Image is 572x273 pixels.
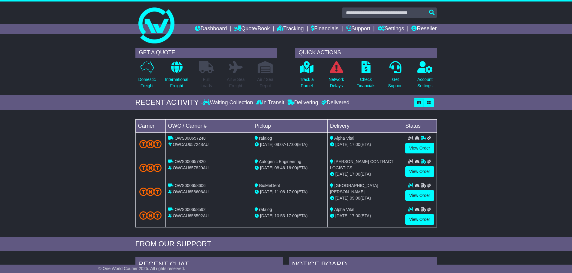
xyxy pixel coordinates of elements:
[165,119,252,132] td: OWC / Carrier #
[274,165,285,170] span: 08:46
[199,76,214,89] p: Full Loads
[286,142,297,147] span: 17:00
[320,99,350,106] div: Delivered
[286,213,297,218] span: 17:00
[257,76,274,89] p: Air / Sea Depot
[335,213,349,218] span: [DATE]
[173,165,209,170] span: OWCAU657820AU
[234,24,270,34] a: Quote/Book
[405,190,434,201] a: View Order
[259,207,272,212] span: rafalog
[139,188,162,196] img: TNT_Domestic.png
[255,99,286,106] div: In Transit
[255,165,325,171] div: - (ETA)
[135,240,437,248] div: FROM OUR SUPPORT
[259,159,301,164] span: Autogenic Engineering
[252,119,328,132] td: Pickup
[274,142,285,147] span: 08:07
[350,172,360,177] span: 17:00
[255,213,325,219] div: - (ETA)
[138,61,156,92] a: DomesticFreight
[260,189,273,194] span: [DATE]
[378,24,404,34] a: Settings
[350,213,360,218] span: 17:00
[335,196,349,200] span: [DATE]
[334,207,354,212] span: Alpha Vital
[173,213,209,218] span: OWCAU658592AU
[330,183,378,194] span: [GEOGRAPHIC_DATA][PERSON_NAME]
[255,141,325,148] div: - (ETA)
[173,142,209,147] span: OWCAU657248AU
[135,119,165,132] td: Carrier
[277,24,304,34] a: Tracking
[405,166,434,177] a: View Order
[259,183,280,188] span: BioMeDent
[98,266,185,271] span: © One World Courier 2025. All rights reserved.
[350,142,360,147] span: 17:00
[417,61,433,92] a: AccountSettings
[417,76,433,89] p: Account Settings
[330,213,400,219] div: (ETA)
[330,171,400,177] div: (ETA)
[274,213,285,218] span: 10:53
[311,24,338,34] a: Financials
[174,159,206,164] span: OWS000657820
[255,189,325,195] div: - (ETA)
[286,99,320,106] div: Delivering
[173,189,209,194] span: OWCAU658606AU
[138,76,156,89] p: Domestic Freight
[388,76,403,89] p: Get Support
[139,140,162,148] img: TNT_Domestic.png
[330,195,400,201] div: (ETA)
[346,24,370,34] a: Support
[300,61,314,92] a: Track aParcel
[135,48,277,58] div: GET A QUOTE
[139,211,162,219] img: TNT_Domestic.png
[328,76,344,89] p: Network Delays
[350,196,360,200] span: 09:00
[300,76,314,89] p: Track a Parcel
[165,61,189,92] a: InternationalFreight
[335,172,349,177] span: [DATE]
[174,136,206,141] span: OWS000657248
[335,142,349,147] span: [DATE]
[174,207,206,212] span: OWS000658592
[139,164,162,172] img: TNT_Domestic.png
[403,119,437,132] td: Status
[356,76,375,89] p: Check Financials
[405,214,434,225] a: View Order
[286,165,297,170] span: 16:00
[330,159,393,170] span: [PERSON_NAME] CONTRACT LOGISTICS
[195,24,227,34] a: Dashboard
[411,24,437,34] a: Reseller
[327,119,403,132] td: Delivery
[330,141,400,148] div: (ETA)
[356,61,376,92] a: CheckFinancials
[405,143,434,153] a: View Order
[286,189,297,194] span: 17:00
[334,136,354,141] span: Alpha Vital
[328,61,344,92] a: NetworkDelays
[274,189,285,194] span: 11:08
[295,48,437,58] div: QUICK ACTIONS
[135,98,203,107] div: RECENT ACTIVITY -
[259,136,272,141] span: rafalog
[260,213,273,218] span: [DATE]
[260,142,273,147] span: [DATE]
[203,99,254,106] div: Waiting Collection
[260,165,273,170] span: [DATE]
[174,183,206,188] span: OWS000658606
[165,76,188,89] p: International Freight
[388,61,403,92] a: GetSupport
[227,76,245,89] p: Air & Sea Freight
